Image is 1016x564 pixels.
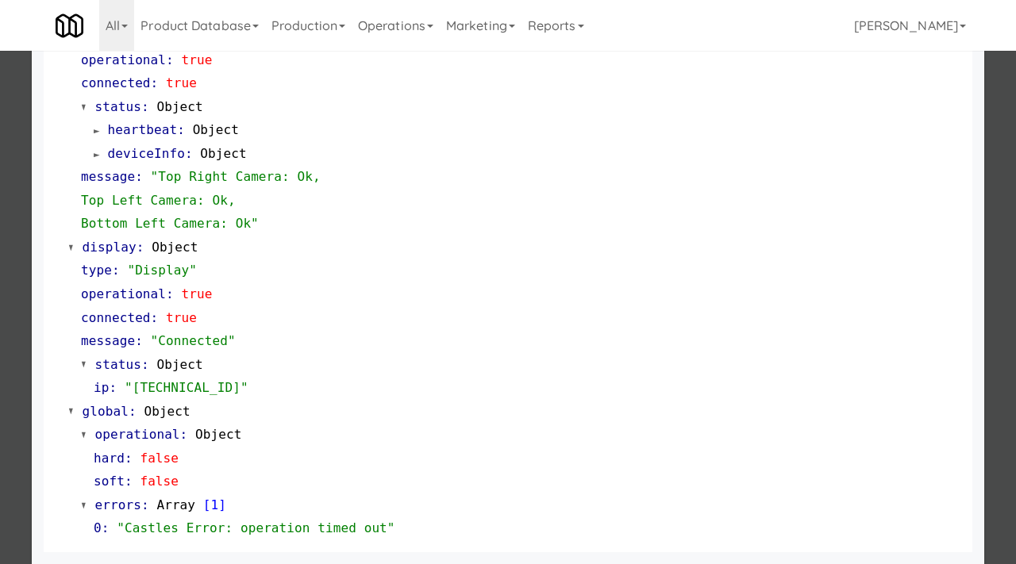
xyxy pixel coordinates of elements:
[81,310,151,325] span: connected
[81,75,151,90] span: connected
[127,263,197,278] span: "Display"
[151,310,159,325] span: :
[182,286,213,301] span: true
[166,286,174,301] span: :
[152,240,198,255] span: Object
[135,333,143,348] span: :
[156,497,195,512] span: Array
[112,263,120,278] span: :
[94,520,102,535] span: 0
[102,520,110,535] span: :
[144,404,190,419] span: Object
[166,310,197,325] span: true
[156,99,202,114] span: Object
[95,497,141,512] span: errors
[109,380,117,395] span: :
[108,122,178,137] span: heartbeat
[135,169,143,184] span: :
[185,146,193,161] span: :
[95,357,141,372] span: status
[137,240,144,255] span: :
[125,474,133,489] span: :
[83,404,129,419] span: global
[81,169,135,184] span: message
[218,497,226,512] span: ]
[81,169,321,231] span: "Top Right Camera: Ok, Top Left Camera: Ok, Bottom Left Camera: Ok"
[193,122,239,137] span: Object
[151,75,159,90] span: :
[95,427,180,442] span: operational
[203,497,211,512] span: [
[140,474,179,489] span: false
[108,146,185,161] span: deviceInfo
[151,333,236,348] span: "Connected"
[166,75,197,90] span: true
[195,427,241,442] span: Object
[141,99,149,114] span: :
[81,333,135,348] span: message
[200,146,246,161] span: Object
[156,357,202,372] span: Object
[166,52,174,67] span: :
[180,427,188,442] span: :
[141,497,149,512] span: :
[95,99,141,114] span: status
[94,380,109,395] span: ip
[211,497,219,512] span: 1
[81,286,166,301] span: operational
[125,451,133,466] span: :
[56,12,83,40] img: Micromart
[94,451,125,466] span: hard
[81,52,166,67] span: operational
[94,474,125,489] span: soft
[83,240,137,255] span: display
[125,380,248,395] span: "[TECHNICAL_ID]"
[81,263,112,278] span: type
[177,122,185,137] span: :
[129,404,137,419] span: :
[182,52,213,67] span: true
[140,451,179,466] span: false
[141,357,149,372] span: :
[117,520,394,535] span: "Castles Error: operation timed out"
